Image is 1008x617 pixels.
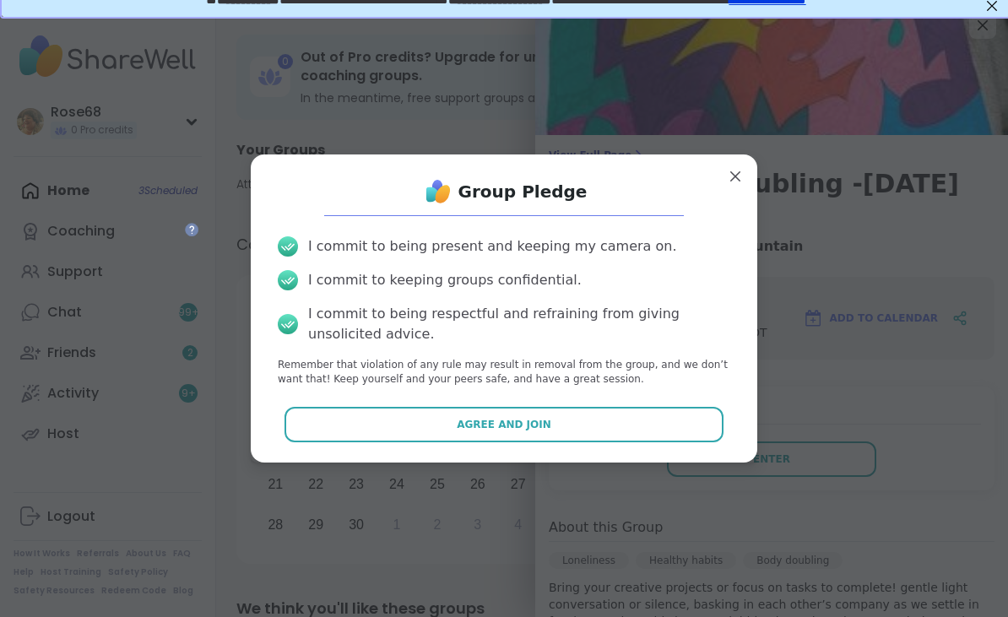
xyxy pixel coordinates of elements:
[458,180,588,203] h1: Group Pledge
[285,407,724,442] button: Agree and Join
[185,223,198,236] iframe: Spotlight
[278,358,730,387] p: Remember that violation of any rule may result in removal from the group, and we don’t want that!...
[308,270,582,290] div: I commit to keeping groups confidential.
[308,304,730,344] div: I commit to being respectful and refraining from giving unsolicited advice.
[457,417,551,432] span: Agree and Join
[308,236,676,257] div: I commit to being present and keeping my camera on.
[421,175,455,208] img: ShareWell Logo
